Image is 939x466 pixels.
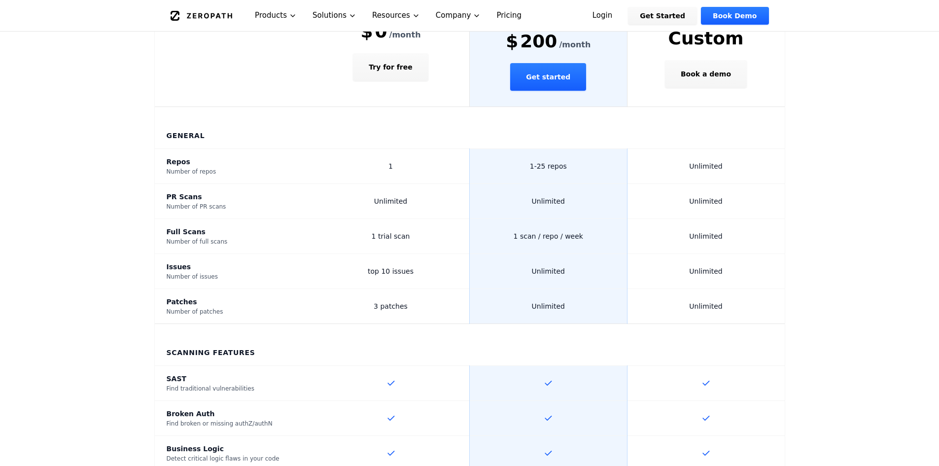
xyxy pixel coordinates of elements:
[155,107,785,149] th: General
[532,302,565,310] span: Unlimited
[388,162,393,170] span: 1
[167,262,301,272] div: Issues
[167,157,301,167] div: Repos
[514,232,583,240] span: 1 scan / repo / week
[374,197,407,205] span: Unlimited
[167,168,301,176] div: Number of repos
[530,162,567,170] span: 1-25 repos
[372,232,410,240] span: 1 trial scan
[167,374,301,384] div: SAST
[532,267,565,275] span: Unlimited
[689,267,722,275] span: Unlimited
[167,455,301,463] div: Detect critical logic flaws in your code
[532,197,565,205] span: Unlimited
[689,232,722,240] span: Unlimited
[559,39,591,51] span: /month
[668,29,744,48] span: Custom
[581,7,625,25] a: Login
[689,302,722,310] span: Unlimited
[167,227,301,237] div: Full Scans
[701,7,768,25] a: Book Demo
[155,324,785,366] th: Scanning Features
[360,22,373,41] span: $
[167,273,301,281] div: Number of issues
[167,192,301,202] div: PR Scans
[167,420,301,428] div: Find broken or missing authZ/authN
[506,32,518,51] span: $
[167,203,301,211] div: Number of PR scans
[510,63,586,91] button: Get started
[167,385,301,393] div: Find traditional vulnerabilities
[520,32,557,51] span: 200
[167,297,301,307] div: Patches
[167,308,301,316] div: Number of patches
[689,197,722,205] span: Unlimited
[374,302,408,310] span: 3 patches
[167,444,301,454] div: Business Logic
[375,22,387,41] span: 0
[167,409,301,419] div: Broken Auth
[368,267,414,275] span: top 10 issues
[689,162,722,170] span: Unlimited
[628,7,697,25] a: Get Started
[167,238,301,246] div: Number of full scans
[353,53,428,81] button: Try for free
[389,29,421,41] span: /month
[665,60,747,88] button: Book a demo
